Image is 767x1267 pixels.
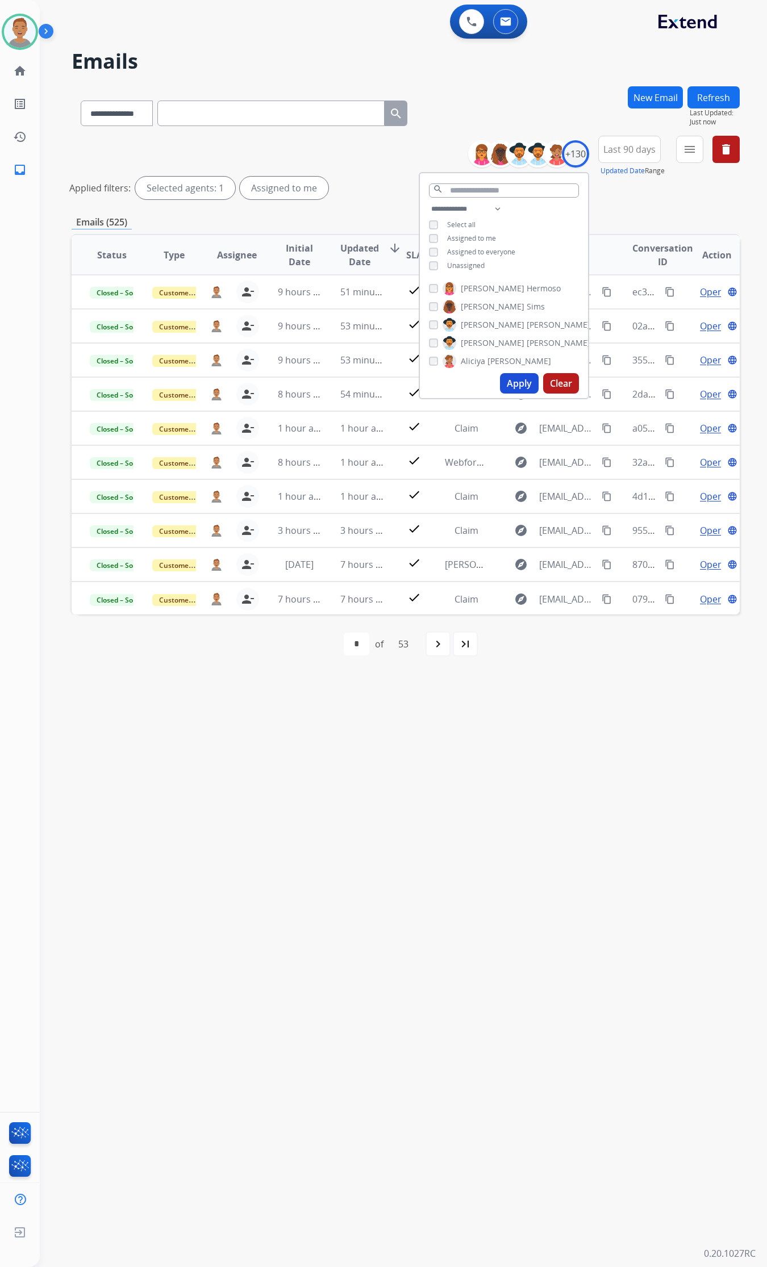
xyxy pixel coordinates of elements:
mat-icon: home [13,64,27,78]
span: 1 hour ago [340,490,387,503]
mat-icon: explore [514,421,528,435]
img: agent-avatar [210,354,222,367]
span: Claim [455,422,478,434]
span: [EMAIL_ADDRESS][DOMAIN_NAME] [539,524,596,537]
span: Open [700,285,723,299]
button: Last 90 days [598,136,661,163]
span: 3 hours ago [278,524,329,537]
mat-icon: check [407,283,421,297]
span: Closed – Solved [90,423,153,435]
mat-icon: person_remove [241,319,255,333]
span: [PERSON_NAME] [527,337,590,349]
span: [EMAIL_ADDRESS][DOMAIN_NAME] [539,421,596,435]
mat-icon: language [727,525,737,536]
mat-icon: language [727,355,737,365]
div: 53 [389,633,418,655]
span: Open [700,387,723,401]
img: agent-avatar [210,388,222,401]
span: Unassigned [447,261,485,270]
span: Last Updated: [690,108,740,118]
mat-icon: explore [514,524,528,537]
span: Assigned to me [447,233,496,243]
span: SLA [406,248,423,262]
img: agent-avatar [210,524,222,537]
span: [PERSON_NAME] [461,283,524,294]
span: Customer Support [152,287,226,299]
span: [EMAIL_ADDRESS][DOMAIN_NAME] [539,558,596,571]
mat-icon: check [407,386,421,399]
mat-icon: person_remove [241,524,255,537]
span: 1 hour ago [340,456,387,469]
mat-icon: content_copy [665,423,675,433]
span: [DATE] [285,558,314,571]
mat-icon: explore [514,592,528,606]
button: Refresh [687,86,740,108]
span: 9 hours ago [278,354,329,366]
mat-icon: check [407,454,421,467]
mat-icon: person_remove [241,387,255,401]
span: Customer Support [152,389,226,401]
span: [PERSON_NAME] [487,356,551,367]
span: Aliciya [461,356,485,367]
span: Customer Support [152,559,226,571]
span: 53 minutes ago [340,320,406,332]
mat-icon: content_copy [665,525,675,536]
span: Customer Support [152,321,226,333]
span: 1 hour ago [278,422,324,434]
span: Customer Support [152,525,226,537]
mat-icon: search [389,107,403,120]
span: Closed – Solved [90,355,153,367]
p: 0.20.1027RC [704,1247,756,1260]
mat-icon: person_remove [241,558,255,571]
mat-icon: person_remove [241,490,255,503]
mat-icon: content_copy [602,491,612,501]
mat-icon: menu [683,143,697,156]
span: Webform from [EMAIL_ADDRESS][DOMAIN_NAME] on [DATE] [445,456,702,469]
img: agent-avatar [210,286,222,299]
mat-icon: content_copy [602,423,612,433]
mat-icon: explore [514,490,528,503]
mat-icon: language [727,491,737,501]
button: New Email [628,86,683,108]
mat-icon: language [727,287,737,297]
span: Closed – Solved [90,457,153,469]
span: Closed – Solved [90,491,153,503]
span: 7 hours ago [278,593,329,605]
span: 1 hour ago [278,490,324,503]
mat-icon: check [407,591,421,604]
mat-icon: content_copy [665,457,675,467]
th: Action [677,235,740,275]
span: [PERSON_NAME] claim [445,558,540,571]
mat-icon: check [407,556,421,570]
mat-icon: navigate_next [431,637,445,651]
img: agent-avatar [210,456,222,469]
mat-icon: list_alt [13,97,27,111]
mat-icon: language [727,423,737,433]
span: Closed – Solved [90,287,153,299]
mat-icon: check [407,352,421,365]
span: Customer Support [152,491,226,503]
span: Claim [455,524,478,537]
button: Clear [543,373,579,394]
mat-icon: person_remove [241,592,255,606]
img: agent-avatar [210,558,222,571]
span: Closed – Solved [90,321,153,333]
mat-icon: arrow_downward [388,241,402,255]
span: Customer Support [152,355,226,367]
mat-icon: content_copy [602,525,612,536]
span: Sims [527,301,545,312]
div: Assigned to me [240,177,328,199]
span: [PERSON_NAME] [461,301,524,312]
mat-icon: person_remove [241,353,255,367]
span: Claim [455,490,478,503]
span: Assignee [217,248,257,262]
img: agent-avatar [210,320,222,333]
span: Type [164,248,185,262]
span: 8 hours ago [278,456,329,469]
span: Open [700,524,723,537]
mat-icon: last_page [458,637,472,651]
img: avatar [4,16,36,48]
span: Hermoso [527,283,561,294]
span: Last 90 days [603,147,656,152]
mat-icon: content_copy [602,559,612,570]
